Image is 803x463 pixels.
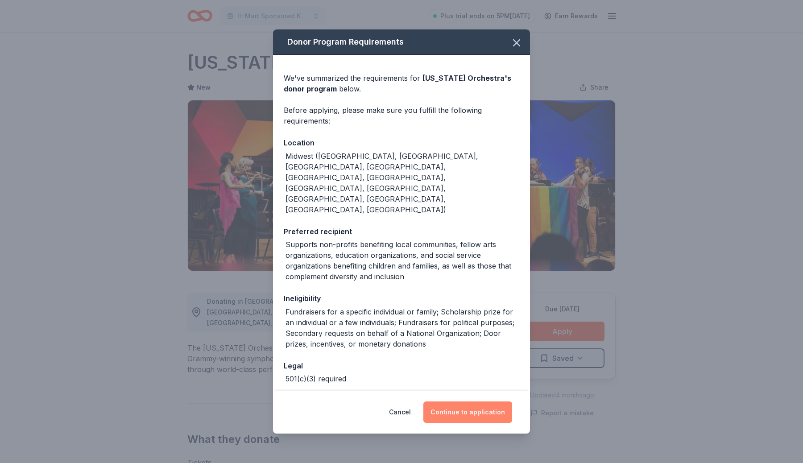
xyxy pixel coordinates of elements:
[389,401,411,423] button: Cancel
[423,401,512,423] button: Continue to application
[284,73,519,94] div: We've summarized the requirements for below.
[284,360,519,372] div: Legal
[286,239,519,282] div: Supports non-profits benefiting local communities, fellow arts organizations, education organizat...
[284,105,519,126] div: Before applying, please make sure you fulfill the following requirements:
[286,306,519,349] div: Fundraisers for a specific individual or family; Scholarship prize for an individual or a few ind...
[284,226,519,237] div: Preferred recipient
[284,293,519,304] div: Ineligibility
[286,373,346,384] div: 501(c)(3) required
[286,151,519,215] div: Midwest ([GEOGRAPHIC_DATA], [GEOGRAPHIC_DATA], [GEOGRAPHIC_DATA], [GEOGRAPHIC_DATA], [GEOGRAPHIC_...
[284,137,519,149] div: Location
[273,29,530,55] div: Donor Program Requirements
